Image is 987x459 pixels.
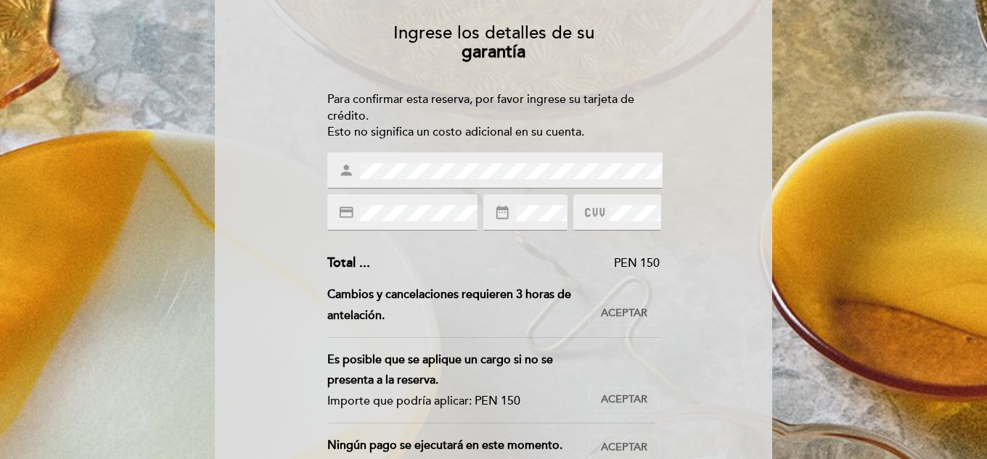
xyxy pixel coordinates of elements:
i: date_range [494,204,510,220]
button: Aceptar [589,302,660,326]
span: Total ... [327,255,370,270]
i: person [338,162,354,178]
div: Para confirmar esta reserva, por favor ingrese su tarjeta de crédito. Esto no significa un costo ... [327,91,660,141]
div: Es posible que se aplique un cargo si no se presenta a la reserva. [327,350,578,392]
button: Aceptar [589,387,660,412]
i: credit_card [338,204,354,220]
div: Cambios y cancelaciones requieren 3 horas de antelación. [327,284,589,326]
span: Aceptar [601,440,647,455]
div: PEN 150 [370,255,660,272]
span: Aceptar [601,392,647,408]
span: Aceptar [601,306,647,321]
div: Importe que podría aplicar: PEN 150 [327,391,578,412]
span: Ingrese los detalles de su [393,22,594,44]
b: garantía [462,41,525,62]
